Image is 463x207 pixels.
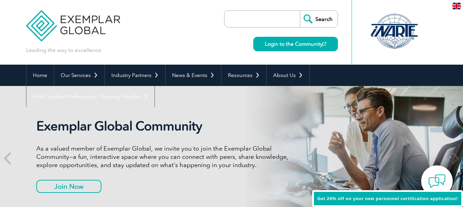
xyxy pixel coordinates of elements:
input: Search [300,11,338,27]
a: Login to the Community [253,37,338,51]
p: As a valued member of Exemplar Global, we invite you to join the Exemplar Global Community—a fun,... [36,144,293,169]
span: Get 20% off on your new personnel certification application! [317,196,458,201]
img: open_square.png [322,42,326,46]
a: Home [26,65,54,86]
h2: Exemplar Global Community [36,118,293,134]
a: Find Certified Professional / Training Provider [26,86,155,107]
a: Resources [221,65,266,86]
img: en [452,3,461,9]
a: Industry Partners [105,65,165,86]
a: Join Now [36,180,101,193]
a: Our Services [54,65,105,86]
img: contact-chat.png [428,173,446,190]
p: Leading the way to excellence [26,46,101,54]
a: About Us [267,65,309,86]
a: News & Events [166,65,221,86]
